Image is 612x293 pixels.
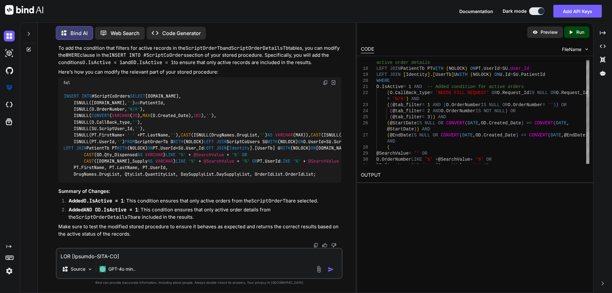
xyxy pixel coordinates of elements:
span: Dark mode [503,8,527,14]
span: ) [521,121,523,126]
span: AS [137,152,142,157]
span: LEFT [376,66,387,71]
span: Identity [406,72,427,77]
div: 20 [361,78,368,84]
span: CONVERT [446,121,465,126]
span: , [561,133,564,138]
img: dislike [331,243,336,248]
span: NOLOCK [449,66,465,71]
span: Created_Date [484,133,516,138]
span: ) [465,66,467,71]
span: 1 [427,102,430,107]
span: + [188,152,191,157]
span: O [390,90,392,95]
span: AND [422,127,430,132]
li: : This condition ensures that only active orders from the are selected. [63,197,341,206]
span: . [392,90,395,95]
span: @SearchValue [204,158,234,164]
span: <= [521,133,526,138]
span: NOLOCK [473,72,489,77]
span: = [387,96,390,101]
div: CODE [361,46,374,53]
span: AND [387,139,395,144]
span: OR [492,90,497,95]
span: @StartDate [390,121,417,126]
span: + [433,163,435,168]
span: DATE [550,133,561,138]
span: CONVERT [529,133,548,138]
span: VARCHAR [275,132,293,138]
span: IS [476,108,481,114]
span: CAST [181,132,191,138]
span: PT [376,163,382,168]
span: WITH [117,145,127,151]
span: , [566,121,569,126]
span: ( [390,108,392,114]
span: OrderNumber [513,102,542,107]
span: WITH [173,139,183,144]
p: Code Generator [162,29,201,37]
span: = [422,102,424,107]
span: '%' [242,158,250,164]
span: @tab_filter [392,102,422,107]
span: OrderNumber [382,157,411,162]
img: copy [313,243,318,248]
div: 31 [361,163,368,169]
span: ( [390,114,392,120]
span: + [227,152,229,157]
span: NULL [537,90,548,95]
span: OrderNumber [451,102,481,107]
div: 29 [361,150,368,157]
span: CONVERT [534,121,553,126]
span: . [449,102,451,107]
span: ) [585,133,588,138]
div: 26 [361,120,368,126]
span: . [510,102,513,107]
span: OR [510,108,516,114]
span: @StartDate [387,127,414,132]
span: AND [414,84,422,89]
p: Preview [541,29,558,35]
span: Documentation [459,9,493,14]
span: . [507,66,510,71]
span: CAST [84,158,94,164]
span: DATE [467,121,478,126]
div: 18 [361,66,368,72]
span: ( [465,121,467,126]
span: . [481,133,483,138]
span: ( [553,121,556,126]
span: LEFT [63,145,74,151]
img: copy [323,80,328,85]
span: AS [148,158,153,164]
span: [ [433,72,435,77]
span: VARCHAR [155,158,173,164]
p: Web Search [111,29,140,37]
span: '' [127,100,132,106]
span: Created_Date [489,121,521,126]
span: '%' [232,152,239,157]
span: ) [505,108,507,114]
h3: Summary of Changes: [58,188,341,195]
span: IS [417,121,422,126]
span: User_Id [510,66,529,71]
span: ( [390,102,392,107]
span: OR [433,133,438,138]
span: ) [489,72,492,77]
div: 25 [361,114,368,120]
img: cloudideIcon [4,99,15,110]
span: LEFT [204,145,214,151]
span: ) [556,102,558,107]
img: GPT-4o mini [99,266,106,272]
span: . [481,66,483,71]
span: Identity [229,145,250,151]
span: . [379,157,382,162]
div: 28 [361,144,368,150]
span: = [408,151,411,156]
span: LIKE [411,157,422,162]
span: DATE [462,133,473,138]
span: ON [470,66,476,71]
li: : This condition ensures that only active order details from the are included in the results. [63,206,341,221]
span: 'N/A' [392,96,406,101]
span: UserId [484,66,499,71]
span: AND [433,108,441,114]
